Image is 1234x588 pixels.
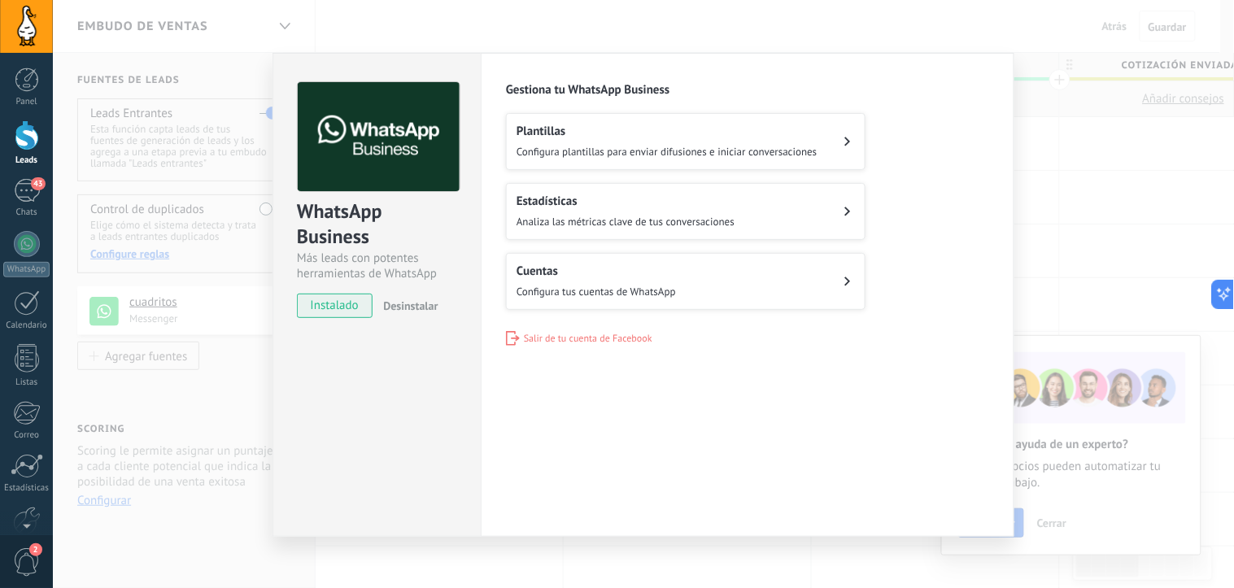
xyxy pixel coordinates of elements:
span: 2 [29,543,42,556]
div: Chats [3,207,50,218]
div: Calendario [3,320,50,331]
div: WhatsApp Business [297,198,457,250]
div: Panel [3,97,50,107]
span: Configura plantillas para enviar difusiones e iniciar conversaciones [517,145,818,159]
button: Salir de tu cuenta de Facebook [506,331,652,346]
span: Configura tus cuentas de WhatsApp [517,285,676,298]
span: Analiza las métricas clave de tus conversaciones [517,215,735,229]
div: Leads [3,155,50,166]
button: EstadísticasAnaliza las métricas clave de tus conversaciones [506,183,866,240]
button: PlantillasConfigura plantillas para enviar difusiones e iniciar conversaciones [506,113,866,170]
span: Desinstalar [383,298,438,313]
span: Salir de tu cuenta de Facebook [524,333,652,345]
button: CuentasConfigura tus cuentas de WhatsApp [506,253,866,310]
h2: Gestiona tu WhatsApp Business [506,82,989,98]
button: Desinstalar [377,294,438,318]
div: Listas [3,377,50,388]
span: instalado [298,294,372,318]
div: Estadísticas [3,483,50,494]
h2: Plantillas [517,124,818,139]
div: Correo [3,430,50,441]
div: WhatsApp [3,262,50,277]
img: logo_main.png [298,82,460,192]
h2: Cuentas [517,264,676,279]
span: 43 [31,177,45,190]
div: Más leads con potentes herramientas de WhatsApp [297,250,457,281]
h2: Estadísticas [517,194,735,209]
